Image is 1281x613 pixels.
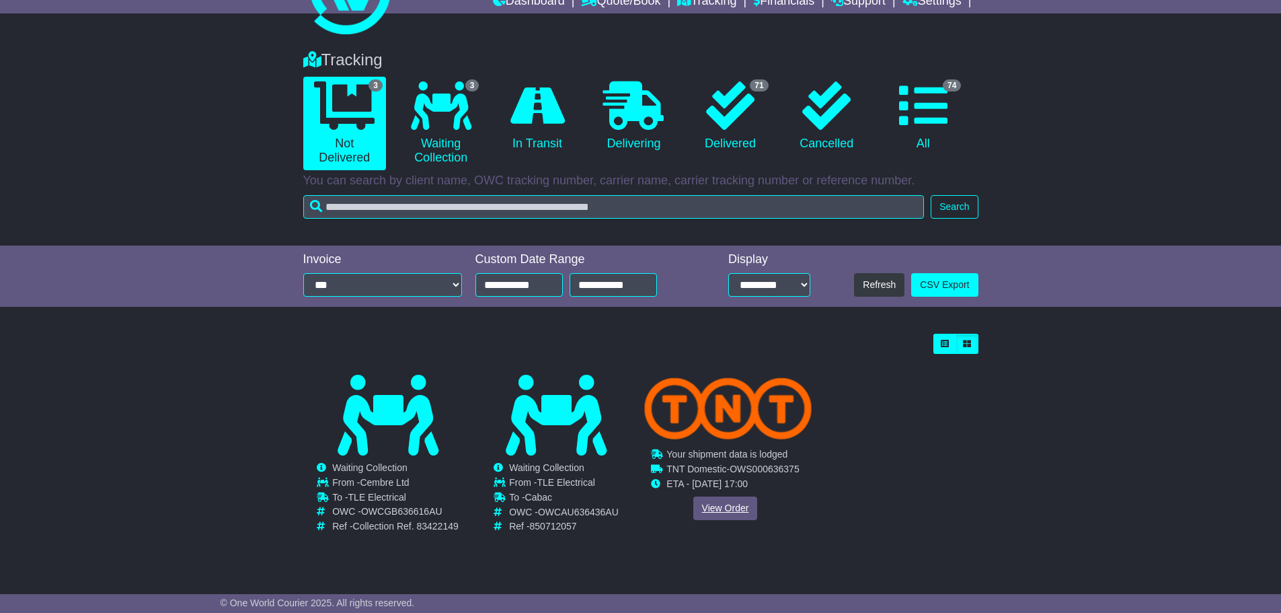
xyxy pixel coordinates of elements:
span: 3 [465,79,479,92]
span: Cabac [525,492,552,503]
img: TNT_Domestic.png [644,377,811,439]
td: OWC - [332,507,459,521]
span: 74 [943,79,961,92]
div: Display [728,252,810,267]
td: From - [509,477,619,492]
span: OWCAU636436AU [538,507,619,517]
button: Refresh [854,273,904,297]
span: OWCGB636616AU [360,507,442,517]
td: OWC - [509,507,619,521]
a: 71 Delivered [689,77,771,156]
span: Collection Ref. 83422149 [352,521,458,532]
span: OWS000636375 [730,464,800,474]
span: 71 [750,79,768,92]
td: From - [332,477,459,492]
a: Cancelled [785,77,868,156]
a: Delivering [592,77,675,156]
span: Waiting Collection [332,462,407,473]
td: - [666,464,799,478]
a: View Order [693,497,757,520]
a: 3 Not Delivered [303,77,386,170]
span: Your shipment data is lodged [666,449,787,460]
td: Ref - [509,521,619,532]
p: You can search by client name, OWC tracking number, carrier name, carrier tracking number or refe... [303,174,978,188]
span: ETA - [DATE] 17:00 [666,478,748,489]
span: 3 [368,79,383,92]
div: Tracking [297,50,985,70]
div: Invoice [303,252,462,267]
td: To - [509,492,619,507]
span: 850712057 [530,521,577,532]
span: TNT Domestic [666,464,726,474]
span: © One World Courier 2025. All rights reserved. [221,598,415,608]
button: Search [931,195,978,219]
a: 74 All [882,77,964,156]
span: TLE Electrical [348,492,405,503]
a: In Transit [496,77,578,156]
td: Ref - [332,521,459,532]
span: Cembre Ltd [360,477,409,488]
a: CSV Export [911,273,978,297]
td: To - [332,492,459,507]
span: TLE Electrical [537,477,594,488]
a: 3 Waiting Collection [399,77,482,170]
div: Custom Date Range [475,252,691,267]
span: Waiting Collection [509,462,584,473]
